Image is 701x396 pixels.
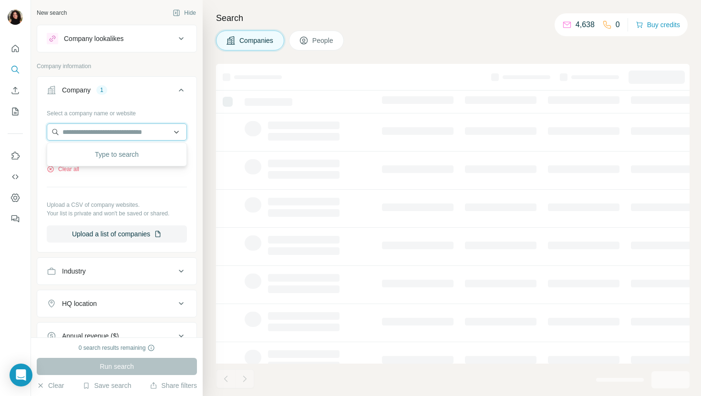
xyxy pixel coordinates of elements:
[79,344,155,352] div: 0 search results remaining
[64,34,124,43] div: Company lookalikes
[312,36,334,45] span: People
[37,292,196,315] button: HQ location
[8,82,23,99] button: Enrich CSV
[10,364,32,386] div: Open Intercom Messenger
[8,10,23,25] img: Avatar
[62,331,119,341] div: Annual revenue ($)
[62,299,97,308] div: HQ location
[96,86,107,94] div: 1
[150,381,197,390] button: Share filters
[37,79,196,105] button: Company1
[47,165,79,173] button: Clear all
[8,40,23,57] button: Quick start
[37,9,67,17] div: New search
[37,27,196,50] button: Company lookalikes
[47,201,187,209] p: Upload a CSV of company websites.
[616,19,620,30] p: 0
[576,19,595,30] p: 4,638
[47,209,187,218] p: Your list is private and won't be saved or shared.
[8,61,23,78] button: Search
[8,103,23,120] button: My lists
[636,18,680,31] button: Buy credits
[37,381,64,390] button: Clear
[8,189,23,206] button: Dashboard
[166,6,203,20] button: Hide
[8,210,23,227] button: Feedback
[37,260,196,283] button: Industry
[62,85,91,95] div: Company
[37,62,197,71] p: Company information
[8,168,23,185] button: Use Surfe API
[47,105,187,118] div: Select a company name or website
[62,266,86,276] div: Industry
[239,36,274,45] span: Companies
[82,381,131,390] button: Save search
[216,11,690,25] h4: Search
[49,145,185,164] div: Type to search
[47,225,187,243] button: Upload a list of companies
[8,147,23,164] button: Use Surfe on LinkedIn
[37,325,196,347] button: Annual revenue ($)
